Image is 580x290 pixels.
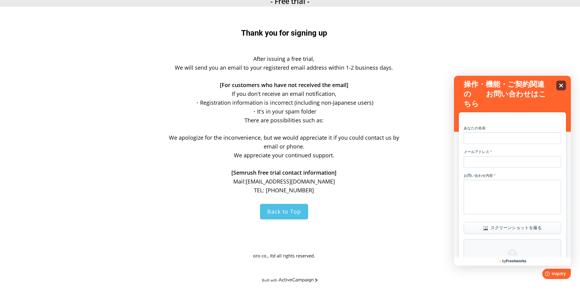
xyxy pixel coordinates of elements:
[233,178,246,185] font: Mail:
[234,152,334,159] font: We appreciate your continued support.
[246,178,335,185] font: [EMAIL_ADDRESS][DOMAIN_NAME]
[267,208,301,215] font: Back to Top
[251,108,316,115] font: ・It's in your spam folder
[195,99,373,106] font: ・Registration information is incorrect (including non-Japanese users)
[232,90,336,97] font: If you don't receive an email notification,
[253,55,315,62] font: After issuing a free trial,
[260,204,308,219] a: Back to Top
[52,183,72,187] b: Freshworks
[253,253,315,259] font: oro co., ltd all rights reserved.
[44,183,72,187] a: byFreshworks
[454,76,571,266] iframe: Help widget
[262,278,277,282] font: Built with
[231,169,336,176] font: [Semrush free trial contact information]
[244,117,324,124] font: There are possibilities such as:
[241,28,327,37] font: Thank you for signing up
[175,64,393,71] font: We will send you an email to your registered email address within 1-2 business days.
[220,81,348,89] font: [For customers who have not received the email]
[254,187,314,194] font: TEL: [PHONE_NUMBER]
[169,134,399,150] font: We apologize for the inconvenience, but we would appreciate it if you could contact us by email o...
[10,164,107,210] div: ファイルをアップロード(最大５件)
[526,266,573,283] iframe: Help widget launcher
